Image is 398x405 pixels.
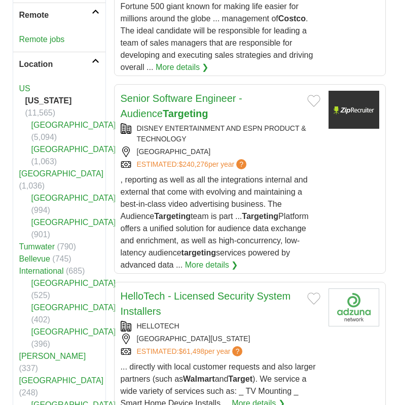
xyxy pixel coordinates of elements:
[307,292,320,305] button: Add to favorite jobs
[19,267,64,275] a: International
[137,346,245,357] a: ESTIMATED:$61,498per year?
[25,108,56,117] span: (11,565)
[329,288,379,326] img: Company logo
[31,206,50,214] span: (994)
[66,267,85,275] span: (685)
[19,169,104,178] a: [GEOGRAPHIC_DATA]
[19,58,92,70] h2: Location
[31,327,116,336] a: [GEOGRAPHIC_DATA]
[121,146,320,157] div: [GEOGRAPHIC_DATA]
[121,290,291,317] a: HelloTech - Licensed Security System Installers
[178,347,204,355] span: $61,498
[19,376,104,385] a: [GEOGRAPHIC_DATA]
[121,123,320,144] div: DISNEY ENTERTAINMENT AND ESPN PRODUCT & TECHNOLOGY
[19,364,38,373] span: (337)
[121,93,242,119] a: Senior Software Engineer - AudienceTargeting
[236,159,246,169] span: ?
[163,108,208,119] strong: Targeting
[154,212,191,220] strong: Targeting
[31,218,116,227] a: [GEOGRAPHIC_DATA]
[31,279,116,287] a: [GEOGRAPHIC_DATA]
[25,96,72,105] strong: [US_STATE]
[19,388,38,397] span: (248)
[31,157,57,166] span: (1,063)
[156,61,209,73] a: More details ❯
[185,259,238,271] a: More details ❯
[52,254,71,263] span: (745)
[242,212,278,220] strong: Targeting
[31,194,116,202] a: [GEOGRAPHIC_DATA]
[19,254,50,263] a: Bellevue
[19,181,45,190] span: (1,036)
[13,3,105,27] a: Remote
[183,375,215,383] strong: Walmart
[31,133,57,141] span: (5,094)
[31,303,116,312] a: [GEOGRAPHIC_DATA]
[13,52,105,77] a: Location
[329,91,379,129] img: Company logo
[121,334,320,344] div: [GEOGRAPHIC_DATA][US_STATE]
[31,145,116,154] a: [GEOGRAPHIC_DATA]
[19,9,92,21] h2: Remote
[178,160,208,168] span: $240,276
[31,315,50,324] span: (402)
[19,352,86,360] a: [PERSON_NAME]
[278,14,306,23] strong: Costco
[19,242,55,251] a: Tumwater
[232,346,242,356] span: ?
[31,121,116,129] a: [GEOGRAPHIC_DATA]
[31,291,50,300] span: (525)
[137,159,249,170] a: ESTIMATED:$240,276per year?
[307,95,320,107] button: Add to favorite jobs
[19,35,65,44] a: Remote jobs
[31,230,50,239] span: (901)
[31,340,50,348] span: (396)
[228,375,252,383] strong: Target
[121,321,320,332] div: HELLOTECH
[182,248,216,257] strong: targeting
[19,84,30,93] a: US
[57,242,76,251] span: (790)
[121,175,309,269] span: , reporting as well as all the integrations internal and external that come with evolving and mai...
